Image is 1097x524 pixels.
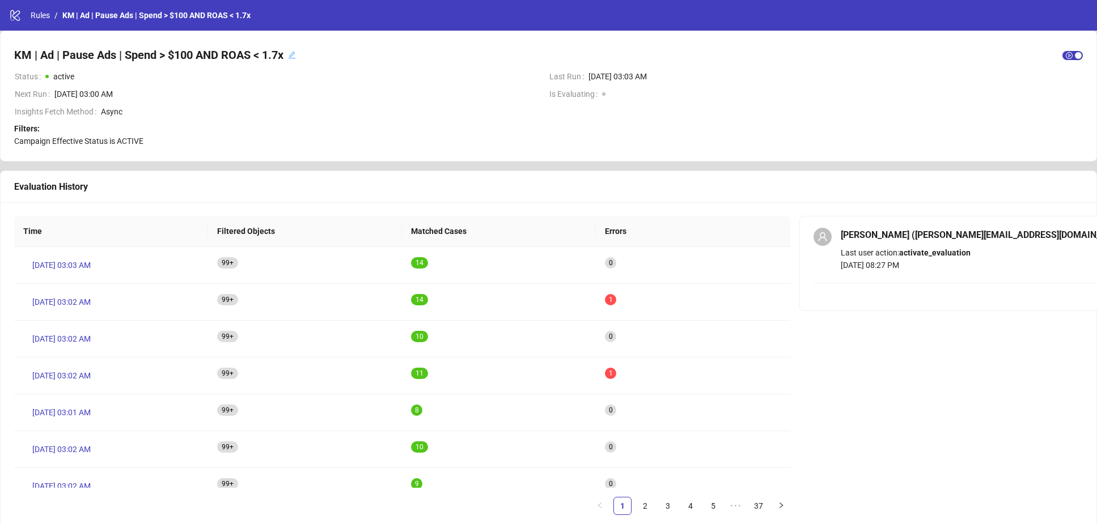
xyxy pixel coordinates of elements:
[749,497,768,515] li: 37
[15,105,101,118] span: Insights Fetch Method
[23,256,100,274] a: [DATE] 03:03 AM
[591,497,609,515] button: left
[609,369,613,377] span: 1
[23,293,100,311] a: [DATE] 03:02 AM
[420,333,423,340] span: 0
[14,216,208,247] th: Time
[416,333,420,340] span: 1
[32,333,91,345] span: [DATE] 03:02 AM
[416,443,420,451] span: 1
[15,70,45,83] span: Status
[14,124,40,133] strong: Filters:
[217,368,238,379] sup: 828
[14,45,296,65] div: KM | Ad | Pause Ads | Spend > $100 AND ROAS < 1.7xedit
[415,406,419,414] span: 8
[899,248,971,257] b: activate_evaluation
[23,330,100,348] a: [DATE] 03:02 AM
[23,477,100,495] a: [DATE] 03:02 AM
[659,497,676,514] a: 3
[549,88,602,100] span: Is Evaluating
[596,216,790,247] th: Errors
[613,497,632,515] li: 1
[772,497,790,515] li: Next Page
[588,70,1083,83] span: [DATE] 03:03 AM
[841,248,971,257] span: Last user action:
[28,9,52,22] a: Rules
[549,70,588,83] span: Last Run
[32,259,91,271] span: [DATE] 03:03 AM
[217,478,238,489] sup: 837
[605,257,616,269] sup: 0
[32,443,91,455] span: [DATE] 03:02 AM
[101,107,122,116] span: Async
[818,232,828,242] span: user
[682,497,699,514] a: 4
[416,369,420,377] span: 1
[841,261,899,270] span: [DATE] 08:27 PM
[420,296,423,304] span: 4
[208,216,402,247] th: Filtered Objects
[772,497,790,515] button: right
[415,480,419,488] span: 9
[15,88,54,100] span: Next Run
[681,497,700,515] li: 4
[605,478,616,489] sup: 0
[727,497,745,515] li: Next 5 Pages
[605,331,616,342] sup: 0
[591,497,609,515] li: Previous Page
[659,497,677,515] li: 3
[778,502,785,509] span: right
[217,331,238,342] sup: 828
[614,497,631,514] a: 1
[609,296,613,304] span: 1
[402,216,596,247] th: Matched Cases
[23,440,100,458] a: [DATE] 03:02 AM
[14,47,283,63] h4: KM | Ad | Pause Ads | Spend > $100 AND ROAS < 1.7x
[596,502,603,509] span: left
[217,294,238,305] sup: 828
[605,404,616,416] sup: 0
[54,9,58,22] li: /
[411,368,428,379] sup: 11
[411,441,428,453] sup: 10
[605,294,616,305] sup: 1
[416,296,420,304] span: 1
[411,331,428,342] sup: 10
[217,441,238,453] sup: 824
[420,369,423,377] span: 1
[32,296,91,308] span: [DATE] 03:02 AM
[704,497,722,515] li: 5
[411,404,422,416] sup: 8
[636,497,654,515] li: 2
[605,368,616,379] sup: 1
[705,497,722,514] a: 5
[217,404,238,416] sup: 828
[420,443,423,451] span: 0
[14,137,143,146] span: Campaign Effective Status is ACTIVE
[32,369,91,382] span: [DATE] 03:02 AM
[53,72,74,81] span: active
[14,180,1083,194] div: Evaluation History
[23,367,100,385] a: [DATE] 03:02 AM
[411,478,422,489] sup: 9
[54,88,540,100] span: [DATE] 03:00 AM
[60,9,253,22] a: KM | Ad | Pause Ads | Spend > $100 AND ROAS < 1.7x
[605,441,616,453] sup: 0
[411,294,428,305] sup: 14
[727,497,745,515] span: •••
[416,259,420,267] span: 1
[23,403,100,421] a: [DATE] 03:01 AM
[750,497,767,514] a: 37
[637,497,654,514] a: 2
[411,257,428,269] sup: 14
[32,480,91,492] span: [DATE] 03:02 AM
[32,406,91,419] span: [DATE] 03:01 AM
[420,259,423,267] span: 4
[288,51,296,59] span: edit
[217,257,238,269] sup: 828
